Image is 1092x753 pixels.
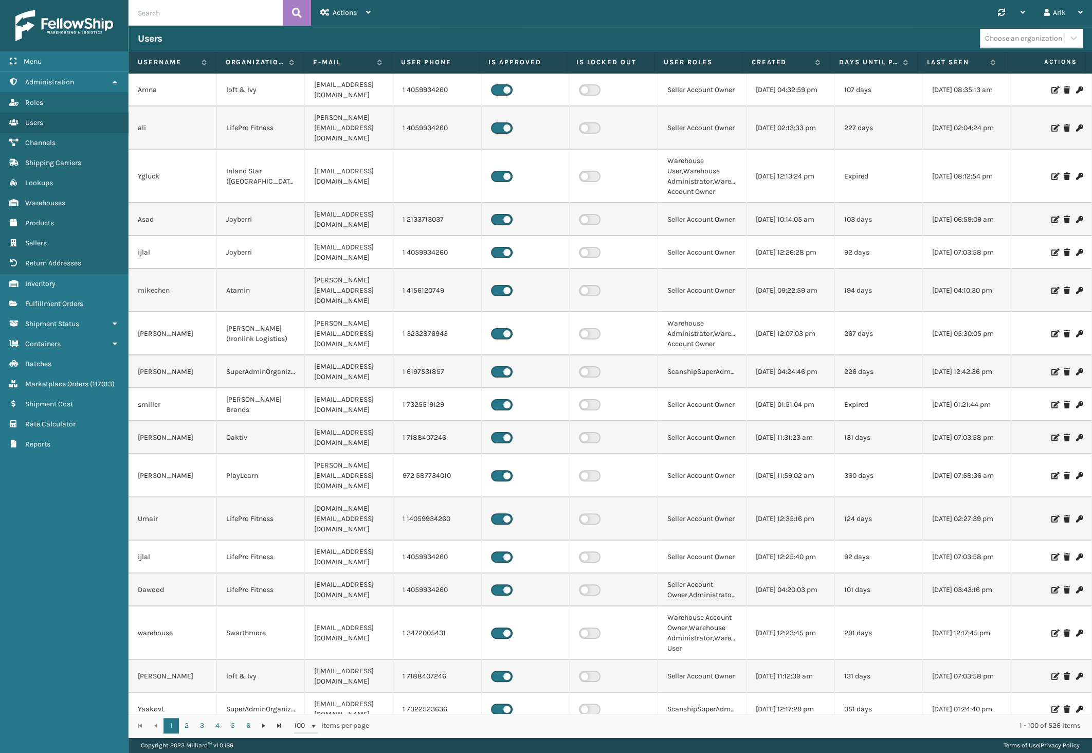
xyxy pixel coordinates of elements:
[1051,86,1058,94] i: Edit
[835,606,923,660] td: 291 days
[658,106,747,150] td: Seller Account Owner
[835,203,923,236] td: 103 days
[923,497,1011,541] td: [DATE] 02:27:39 pm
[1076,173,1082,180] i: Change Password
[752,58,810,67] label: Created
[658,660,747,693] td: Seller Account Owner
[393,388,482,421] td: 1 7325519129
[923,106,1011,150] td: [DATE] 02:04:24 pm
[835,421,923,454] td: 131 days
[1076,630,1082,637] i: Change Password
[393,236,482,269] td: 1 4059934260
[25,380,88,388] span: Marketplace Orders
[129,606,217,660] td: warehouse
[217,74,305,106] td: loft & Ivy
[835,497,923,541] td: 124 days
[217,606,305,660] td: Swarthmore
[1064,124,1070,132] i: Delete
[658,388,747,421] td: Seller Account Owner
[835,312,923,355] td: 267 days
[1051,434,1058,441] i: Edit
[90,380,115,388] span: ( 117013 )
[217,269,305,312] td: Atamin
[393,541,482,573] td: 1 4059934260
[835,693,923,726] td: 351 days
[25,219,54,227] span: Products
[25,440,50,449] span: Reports
[488,58,557,67] label: Is Approved
[1051,553,1058,561] i: Edit
[217,497,305,541] td: LifePro Fitness
[1051,706,1058,713] i: Edit
[923,421,1011,454] td: [DATE] 07:03:58 pm
[217,355,305,388] td: SuperAdminOrganization
[923,150,1011,203] td: [DATE] 08:12:54 pm
[129,74,217,106] td: Amna
[393,106,482,150] td: 1 4059934260
[1004,738,1080,753] div: |
[1051,249,1058,256] i: Edit
[217,388,305,421] td: [PERSON_NAME] Brands
[138,32,162,45] h3: Users
[1076,434,1082,441] i: Change Password
[129,312,217,355] td: [PERSON_NAME]
[923,355,1011,388] td: [DATE] 12:42:36 pm
[1051,216,1058,223] i: Edit
[1064,216,1070,223] i: Delete
[305,421,393,454] td: [EMAIL_ADDRESS][DOMAIN_NAME]
[835,269,923,312] td: 194 days
[747,497,835,541] td: [DATE] 12:35:16 pm
[1064,515,1070,523] i: Delete
[294,721,310,731] span: 100
[129,693,217,726] td: YaakovL
[923,573,1011,606] td: [DATE] 03:43:16 pm
[129,573,217,606] td: Dawood
[747,150,835,203] td: [DATE] 12:13:24 pm
[835,236,923,269] td: 92 days
[294,718,369,733] span: items per page
[1008,53,1083,70] span: Actions
[25,360,51,368] span: Batches
[305,74,393,106] td: [EMAIL_ADDRESS][DOMAIN_NAME]
[658,269,747,312] td: Seller Account Owner
[1076,401,1082,408] i: Change Password
[305,312,393,355] td: [PERSON_NAME][EMAIL_ADDRESS][DOMAIN_NAME]
[835,660,923,693] td: 131 days
[658,312,747,355] td: Warehouse Administrator,Warehouse Account Owner
[923,388,1011,421] td: [DATE] 01:21:44 pm
[1064,86,1070,94] i: Delete
[217,150,305,203] td: Inland Star ([GEOGRAPHIC_DATA])
[305,606,393,660] td: [EMAIL_ADDRESS][DOMAIN_NAME]
[835,573,923,606] td: 101 days
[1051,287,1058,294] i: Edit
[25,400,73,408] span: Shipment Cost
[1004,742,1039,749] a: Terms of Use
[129,203,217,236] td: Asad
[1051,472,1058,479] i: Edit
[217,312,305,355] td: [PERSON_NAME] (Ironlink Logistics)
[393,606,482,660] td: 1 3472005431
[401,58,470,67] label: User phone
[923,236,1011,269] td: [DATE] 07:03:58 pm
[393,421,482,454] td: 1 7188407246
[747,106,835,150] td: [DATE] 02:13:33 pm
[129,150,217,203] td: Ygluck
[25,259,81,267] span: Return Addresses
[1064,434,1070,441] i: Delete
[1076,249,1082,256] i: Change Password
[747,312,835,355] td: [DATE] 12:07:03 pm
[129,454,217,497] td: [PERSON_NAME]
[835,454,923,497] td: 360 days
[138,58,196,67] label: Username
[1076,515,1082,523] i: Change Password
[15,10,113,41] img: logo
[333,8,357,17] span: Actions
[1076,553,1082,561] i: Change Password
[163,718,179,733] a: 1
[658,203,747,236] td: Seller Account Owner
[1076,673,1082,680] i: Change Password
[839,58,898,67] label: Days until password expires
[747,541,835,573] td: [DATE] 12:25:40 pm
[747,693,835,726] td: [DATE] 12:17:29 pm
[305,497,393,541] td: [DOMAIN_NAME][EMAIL_ADDRESS][DOMAIN_NAME]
